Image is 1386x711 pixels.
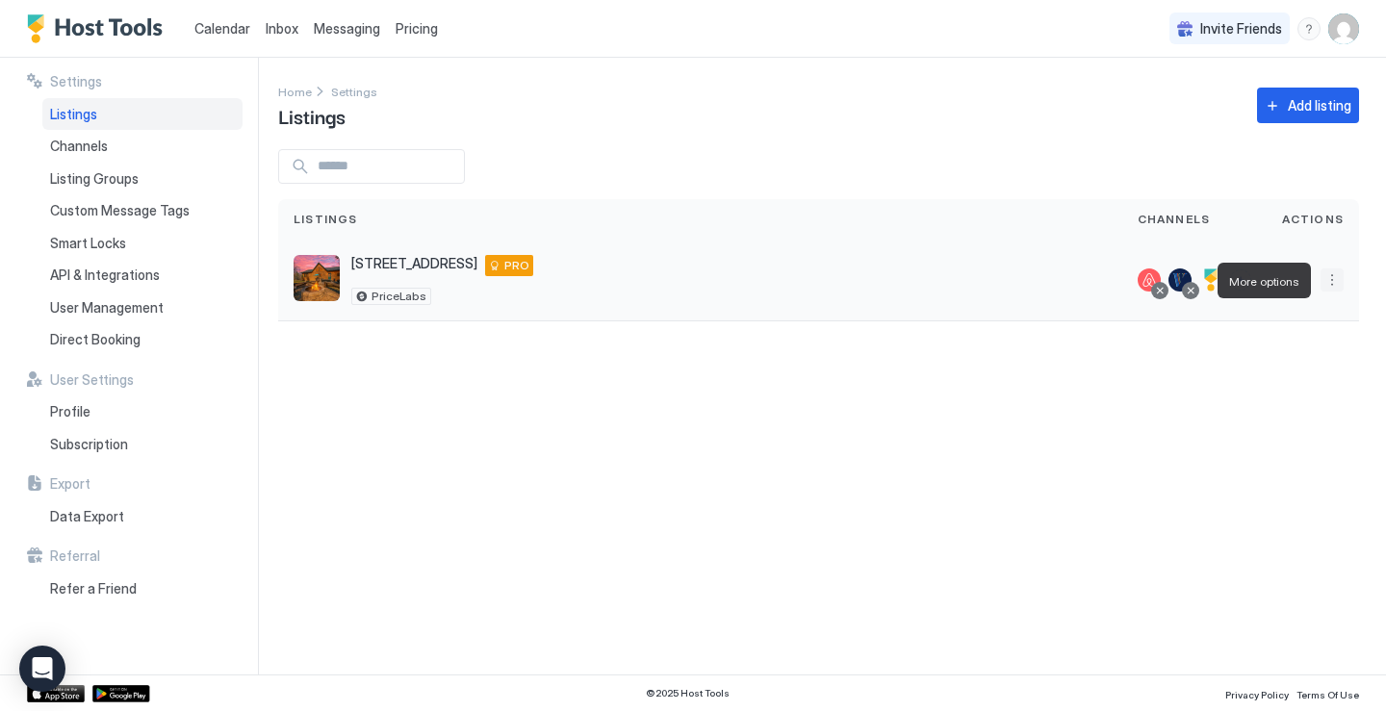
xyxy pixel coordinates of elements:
button: Add listing [1257,88,1359,123]
span: Terms Of Use [1296,689,1359,700]
span: More options [1229,274,1299,289]
a: Host Tools Logo [27,14,171,43]
span: PRO [504,257,529,274]
button: More options [1321,268,1344,292]
input: Input Field [310,150,464,183]
span: Direct Booking [50,331,141,348]
div: Breadcrumb [331,81,377,101]
span: Custom Message Tags [50,202,190,219]
span: Subscription [50,436,128,453]
span: Channels [50,138,108,155]
span: Settings [331,85,377,99]
span: Settings [50,73,102,90]
span: Referral [50,547,100,565]
span: User Management [50,299,164,317]
span: Export [50,475,90,493]
a: Settings [331,81,377,101]
a: Inbox [266,18,298,38]
span: Messaging [314,20,380,37]
span: Actions [1282,211,1344,228]
span: Inbox [266,20,298,37]
a: Home [278,81,312,101]
a: Messaging [314,18,380,38]
div: listing image [294,255,340,301]
a: App Store [27,685,85,702]
a: Refer a Friend [42,572,243,605]
span: Invite Friends [1200,20,1282,38]
span: Listings [278,101,346,130]
span: Smart Locks [50,235,126,252]
a: Channels [42,130,243,163]
a: API & Integrations [42,259,243,292]
div: Add listing [1288,95,1351,115]
span: API & Integrations [50,267,160,284]
span: Calendar [194,20,250,37]
span: Refer a Friend [50,580,137,597]
span: Privacy Policy [1225,689,1289,700]
span: Pricing [396,20,438,38]
span: User Settings [50,371,134,389]
span: © 2025 Host Tools [646,687,730,699]
a: Privacy Policy [1225,683,1289,703]
span: Channels [1138,211,1211,228]
a: Google Play Store [92,685,150,702]
span: Profile [50,403,90,420]
span: Data Export [50,508,124,525]
a: User Management [42,292,243,324]
a: Custom Message Tags [42,194,243,227]
div: Open Intercom Messenger [19,646,65,692]
a: Listings [42,98,243,131]
span: Home [278,85,312,99]
span: [STREET_ADDRESS] [351,255,477,272]
a: Subscription [42,428,243,461]
div: User profile [1328,13,1359,44]
a: Terms Of Use [1296,683,1359,703]
div: menu [1321,268,1344,292]
span: Listings [50,106,97,123]
a: Data Export [42,500,243,533]
a: Smart Locks [42,227,243,260]
a: Listing Groups [42,163,243,195]
a: Profile [42,395,243,428]
span: Listings [294,211,358,228]
a: Calendar [194,18,250,38]
span: Listing Groups [50,170,139,188]
div: Breadcrumb [278,81,312,101]
a: Direct Booking [42,323,243,356]
div: menu [1297,17,1321,40]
